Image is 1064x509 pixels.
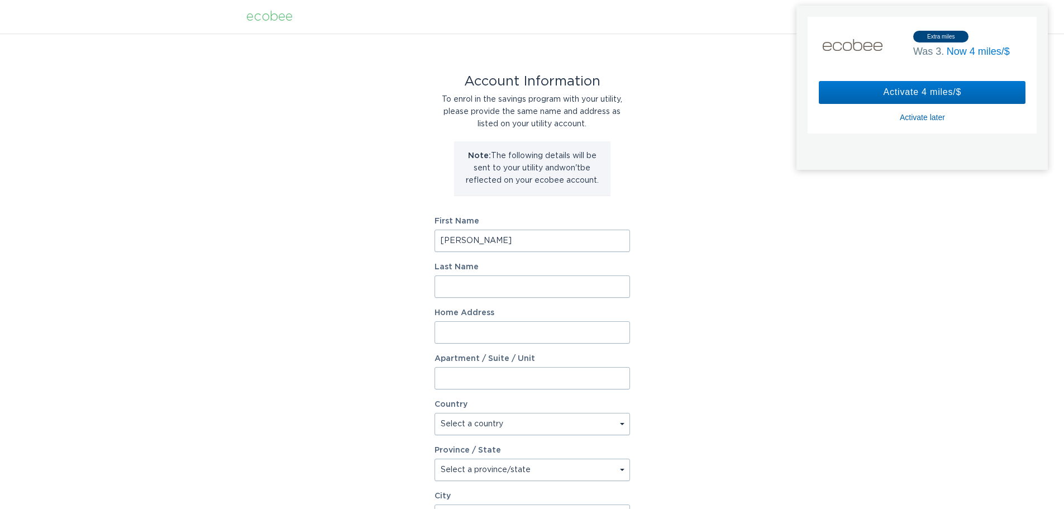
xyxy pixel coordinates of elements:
[435,75,630,88] div: Account Information
[435,355,630,363] label: Apartment / Suite / Unit
[435,446,501,454] label: Province / State
[435,217,630,225] label: First Name
[468,152,491,160] strong: Note:
[435,492,630,500] label: City
[246,11,293,23] div: ecobee
[435,401,467,408] label: Country
[435,309,630,317] label: Home Address
[462,150,602,187] p: The following details will be sent to your utility and won't be reflected on your ecobee account.
[435,93,630,130] div: To enrol in the savings program with your utility, please provide the same name and address as li...
[435,263,630,271] label: Last Name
